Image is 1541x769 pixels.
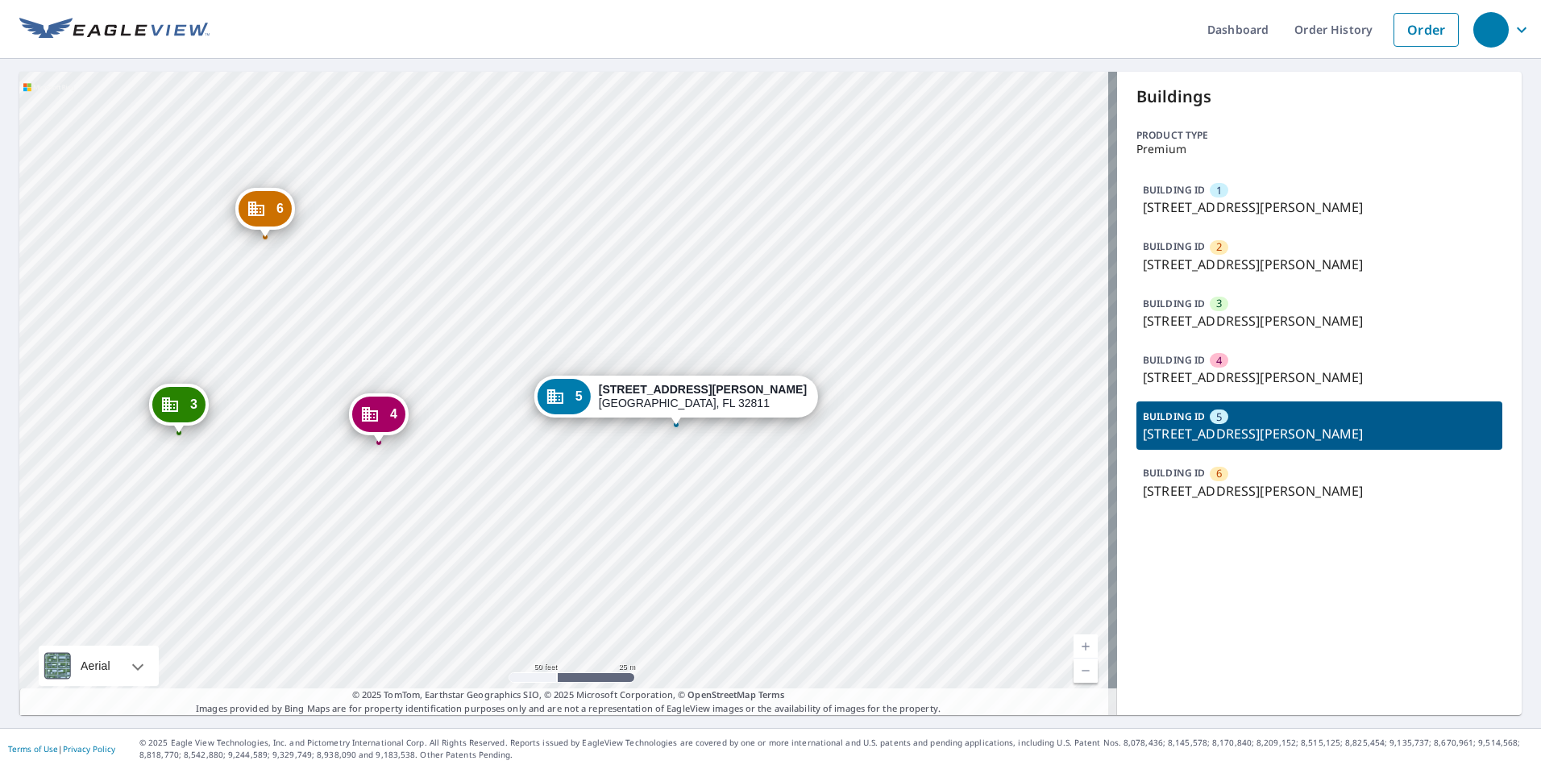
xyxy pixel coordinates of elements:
p: [STREET_ADDRESS][PERSON_NAME] [1143,255,1496,274]
span: 5 [1216,409,1222,425]
div: Aerial [39,646,159,686]
p: BUILDING ID [1143,466,1205,480]
p: [STREET_ADDRESS][PERSON_NAME] [1143,481,1496,501]
p: BUILDING ID [1143,183,1205,197]
p: BUILDING ID [1143,239,1205,253]
span: 5 [575,390,583,402]
div: Dropped pin, building 5, Commercial property, 4419 S Kirkman Rd Orlando, FL 32811 [534,376,818,426]
p: BUILDING ID [1143,353,1205,367]
div: Dropped pin, building 6, Commercial property, 4409 S Kirkman Rd Orlando, FL 32811 [235,188,295,238]
p: BUILDING ID [1143,409,1205,423]
a: Privacy Policy [63,743,115,754]
a: Terms [758,688,785,700]
img: EV Logo [19,18,210,42]
div: [GEOGRAPHIC_DATA], FL 32811 [599,383,807,410]
p: [STREET_ADDRESS][PERSON_NAME] [1143,368,1496,387]
p: [STREET_ADDRESS][PERSON_NAME] [1143,197,1496,217]
p: Buildings [1136,85,1502,109]
p: Product type [1136,128,1502,143]
p: BUILDING ID [1143,297,1205,310]
a: OpenStreetMap [687,688,755,700]
span: 4 [390,408,397,420]
span: 6 [276,202,284,214]
span: © 2025 TomTom, Earthstar Geographics SIO, © 2025 Microsoft Corporation, © [352,688,785,702]
strong: [STREET_ADDRESS][PERSON_NAME] [599,383,807,396]
span: 6 [1216,466,1222,481]
p: © 2025 Eagle View Technologies, Inc. and Pictometry International Corp. All Rights Reserved. Repo... [139,737,1533,761]
p: Premium [1136,143,1502,156]
span: 3 [1216,296,1222,311]
p: | [8,744,115,754]
span: 2 [1216,239,1222,255]
p: [STREET_ADDRESS][PERSON_NAME] [1143,424,1496,443]
a: Terms of Use [8,743,58,754]
a: Order [1394,13,1459,47]
p: [STREET_ADDRESS][PERSON_NAME] [1143,311,1496,330]
p: Images provided by Bing Maps are for property identification purposes only and are not a represen... [19,688,1117,715]
div: Aerial [76,646,115,686]
div: Dropped pin, building 4, Commercial property, 4417 S Kirkman Rd Orlando, FL 32811 [349,393,409,443]
span: 1 [1216,183,1222,198]
div: Dropped pin, building 3, Commercial property, 4423 S Kirkman Rd Orlando, FL 32811 [149,384,209,434]
a: Current Level 19, Zoom In [1074,634,1098,659]
span: 3 [190,398,197,410]
a: Current Level 19, Zoom Out [1074,659,1098,683]
span: 4 [1216,353,1222,368]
